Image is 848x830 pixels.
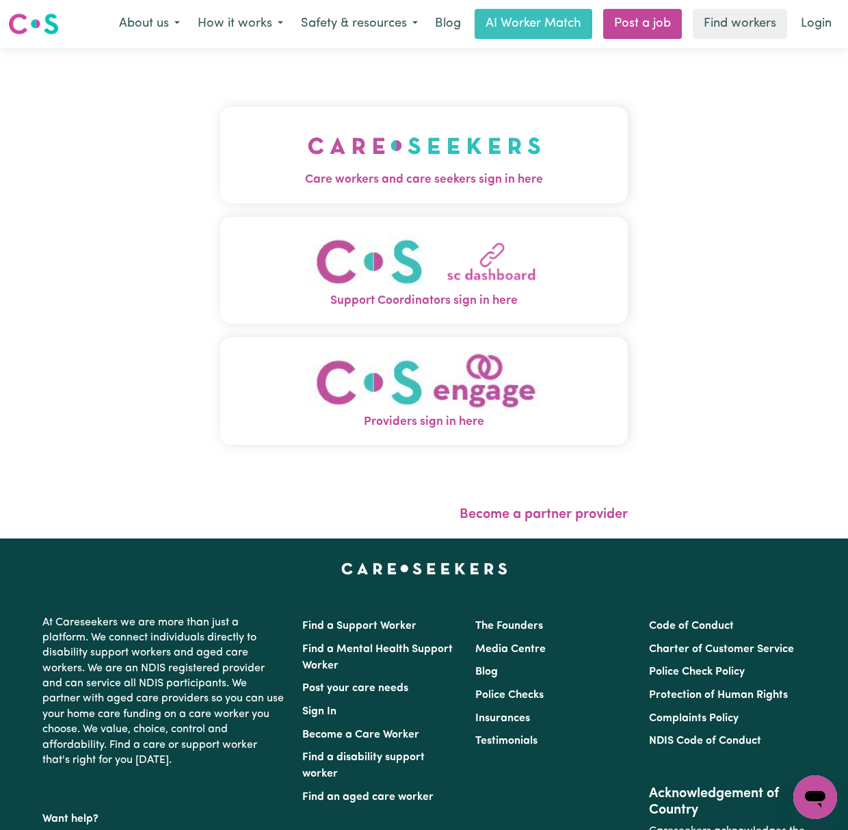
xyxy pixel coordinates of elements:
button: Safety & resources [292,10,427,38]
a: Sign In [302,706,336,717]
a: Find an aged care worker [302,792,434,803]
p: At Careseekers we are more than just a platform. We connect individuals directly to disability su... [42,610,286,774]
a: Careseekers logo [8,8,59,40]
a: Find a disability support worker [302,752,425,779]
a: Complaints Policy [649,713,739,724]
a: Become a Care Worker [302,729,419,740]
a: Find workers [693,9,787,39]
a: Find a Mental Health Support Worker [302,644,453,671]
span: Support Coordinators sign in here [220,292,628,310]
a: Protection of Human Rights [649,690,788,701]
button: Care workers and care seekers sign in here [220,107,628,203]
a: Police Check Policy [649,666,745,677]
a: Careseekers home page [341,563,507,574]
button: About us [110,10,189,38]
a: Become a partner provider [460,508,628,521]
span: Care workers and care seekers sign in here [220,171,628,189]
h2: Acknowledgement of Country [649,786,806,818]
p: Want help? [42,806,286,827]
span: Providers sign in here [220,413,628,431]
button: How it works [189,10,292,38]
a: NDIS Code of Conduct [649,736,761,747]
iframe: Button to launch messaging window [793,775,837,819]
button: Providers sign in here [220,337,628,445]
a: Media Centre [475,644,546,655]
img: Careseekers logo [8,12,59,36]
a: Login [793,9,840,39]
a: Charter of Customer Service [649,644,794,655]
a: Code of Conduct [649,621,734,632]
a: Testimonials [475,736,538,747]
a: Insurances [475,713,530,724]
a: Blog [475,666,498,677]
a: AI Worker Match [475,9,592,39]
a: Post your care needs [302,683,408,694]
a: Find a Support Worker [302,621,416,632]
a: Blog [427,9,469,39]
a: Police Checks [475,690,544,701]
button: Support Coordinators sign in here [220,217,628,324]
a: Post a job [603,9,682,39]
a: The Founders [475,621,543,632]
